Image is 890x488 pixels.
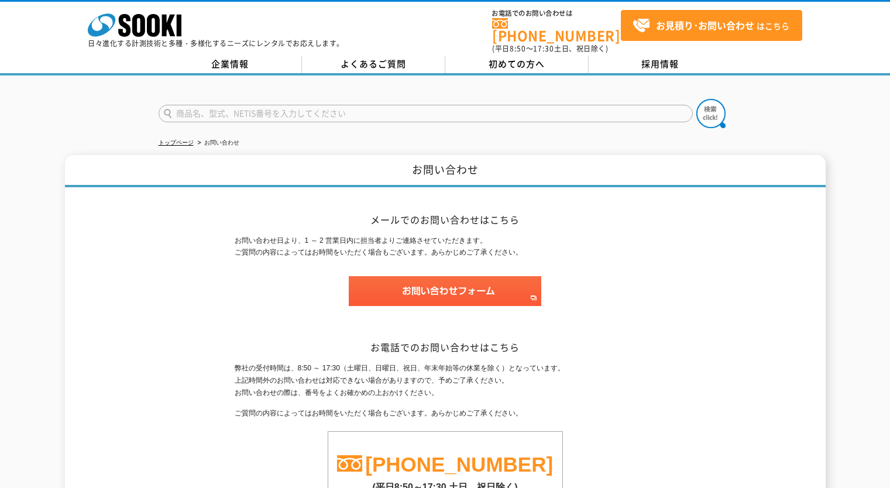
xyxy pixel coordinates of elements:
[492,10,621,17] span: お電話でのお問い合わせは
[365,453,553,476] a: [PHONE_NUMBER]
[633,17,789,35] span: はこちら
[445,56,589,73] a: 初めての方へ
[510,43,526,54] span: 8:50
[349,276,541,306] img: お問い合わせフォーム
[492,43,608,54] span: (平日 ～ 土日、祝日除く)
[349,295,541,304] a: お問い合わせフォーム
[235,214,656,226] h2: メールでのお問い合わせはこちら
[65,155,826,187] h1: お問い合わせ
[235,407,656,420] p: ご質問の内容によってはお時間をいただく場合もございます。あらかじめご了承ください。
[533,43,554,54] span: 17:30
[235,341,656,353] h2: お電話でのお問い合わせはこちら
[696,99,726,128] img: btn_search.png
[589,56,732,73] a: 採用情報
[235,362,656,398] p: 弊社の受付時間は、8:50 ～ 17:30（土曜日、日曜日、祝日、年末年始等の休業を除く）となっています。 上記時間外のお問い合わせは対応できない場合がありますので、予めご了承ください。 お問い...
[235,235,656,259] p: お問い合わせ日より、1 ～ 2 営業日内に担当者よりご連絡させていただきます。 ご質問の内容によってはお時間をいただく場合もございます。あらかじめご了承ください。
[656,18,754,32] strong: お見積り･お問い合わせ
[88,40,344,47] p: 日々進化する計測技術と多種・多様化するニーズにレンタルでお応えします。
[195,137,239,149] li: お問い合わせ
[302,56,445,73] a: よくあるご質問
[489,57,545,70] span: 初めての方へ
[159,56,302,73] a: 企業情報
[492,18,621,42] a: [PHONE_NUMBER]
[159,105,693,122] input: 商品名、型式、NETIS番号を入力してください
[621,10,802,41] a: お見積り･お問い合わせはこちら
[159,139,194,146] a: トップページ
